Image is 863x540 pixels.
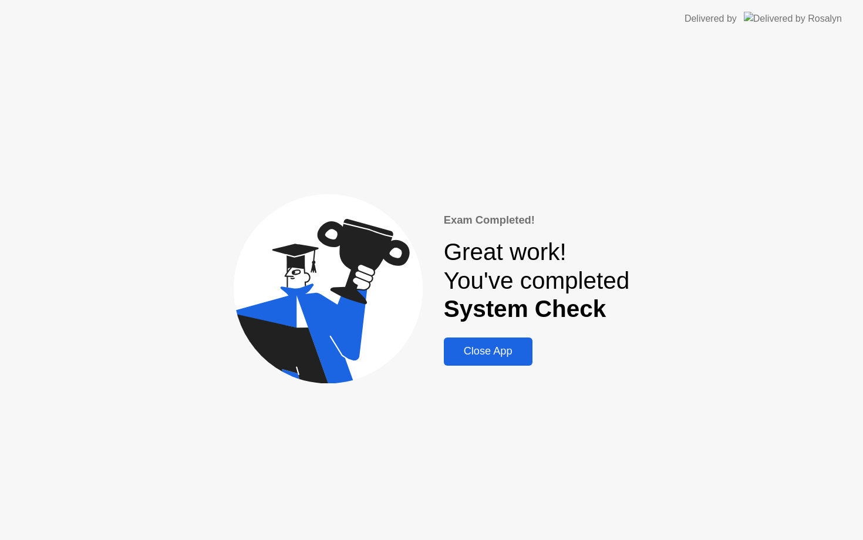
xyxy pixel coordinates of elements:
div: Close App [447,345,529,357]
b: System Check [444,295,606,322]
div: Exam Completed! [444,212,630,228]
div: Great work! You've completed [444,238,630,323]
button: Close App [444,338,532,366]
img: Delivered by Rosalyn [744,12,842,25]
div: Delivered by [685,12,737,26]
